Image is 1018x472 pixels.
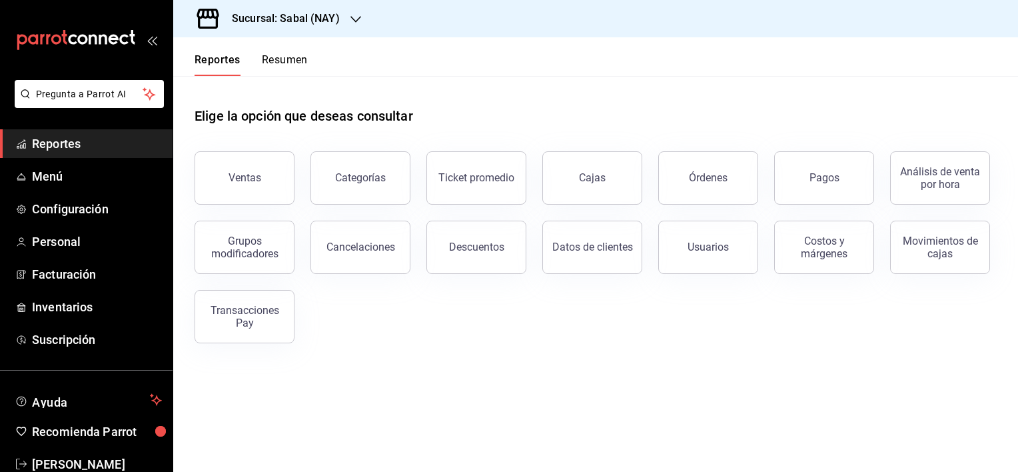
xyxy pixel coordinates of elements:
[36,87,143,101] span: Pregunta a Parrot AI
[32,135,162,153] span: Reportes
[32,331,162,349] span: Suscripción
[890,221,990,274] button: Movimientos de cajas
[658,151,758,205] button: Órdenes
[579,170,606,186] div: Cajas
[32,200,162,218] span: Configuración
[195,53,308,76] div: navigation tabs
[195,151,294,205] button: Ventas
[890,151,990,205] button: Análisis de venta por hora
[195,106,413,126] h1: Elige la opción que deseas consultar
[195,221,294,274] button: Grupos modificadores
[15,80,164,108] button: Pregunta a Parrot AI
[552,241,633,253] div: Datos de clientes
[9,97,164,111] a: Pregunta a Parrot AI
[32,167,162,185] span: Menú
[774,221,874,274] button: Costos y márgenes
[147,35,157,45] button: open_drawer_menu
[774,151,874,205] button: Pagos
[195,53,241,76] button: Reportes
[326,241,395,253] div: Cancelaciones
[426,221,526,274] button: Descuentos
[899,235,981,260] div: Movimientos de cajas
[899,165,981,191] div: Análisis de venta por hora
[229,171,261,184] div: Ventas
[688,241,729,253] div: Usuarios
[335,171,386,184] div: Categorías
[809,171,839,184] div: Pagos
[426,151,526,205] button: Ticket promedio
[32,298,162,316] span: Inventarios
[203,235,286,260] div: Grupos modificadores
[32,265,162,283] span: Facturación
[542,221,642,274] button: Datos de clientes
[689,171,728,184] div: Órdenes
[542,151,642,205] a: Cajas
[32,233,162,251] span: Personal
[221,11,340,27] h3: Sucursal: Sabal (NAY)
[203,304,286,329] div: Transacciones Pay
[195,290,294,343] button: Transacciones Pay
[262,53,308,76] button: Resumen
[658,221,758,274] button: Usuarios
[32,423,162,441] span: Recomienda Parrot
[449,241,504,253] div: Descuentos
[783,235,865,260] div: Costos y márgenes
[438,171,514,184] div: Ticket promedio
[32,392,145,408] span: Ayuda
[310,151,410,205] button: Categorías
[310,221,410,274] button: Cancelaciones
